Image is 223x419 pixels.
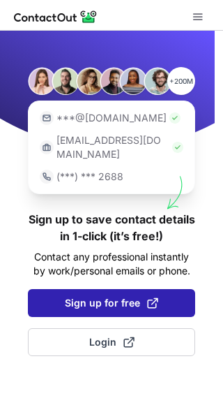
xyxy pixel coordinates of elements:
img: Person #5 [119,67,147,95]
img: Person #6 [144,67,171,95]
img: https://contactout.com/extension/app/static/media/login-work-icon.638a5007170bc45168077fde17b29a1... [40,140,54,154]
h1: Sign up to save contact details in 1-click (it’s free!) [28,211,195,244]
img: Person #3 [76,67,104,95]
img: Check Icon [172,142,183,153]
button: Login [28,328,195,356]
span: Login [89,335,134,349]
img: https://contactout.com/extension/app/static/media/login-phone-icon.bacfcb865e29de816d437549d7f4cb... [40,170,54,184]
img: Person #4 [100,67,128,95]
img: Person #1 [28,67,56,95]
img: Check Icon [169,112,180,124]
p: Contact any professional instantly by work/personal emails or phone. [28,250,195,278]
button: Sign up for free [28,289,195,317]
img: ContactOut v5.3.10 [14,8,98,25]
img: https://contactout.com/extension/app/static/media/login-email-icon.f64bce713bb5cd1896fef81aa7b14a... [40,111,54,125]
img: Person #2 [52,67,79,95]
p: [EMAIL_ADDRESS][DOMAIN_NAME] [56,133,169,161]
span: Sign up for free [65,296,158,310]
p: ***@[DOMAIN_NAME] [56,111,167,125]
p: +200M [167,67,195,95]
